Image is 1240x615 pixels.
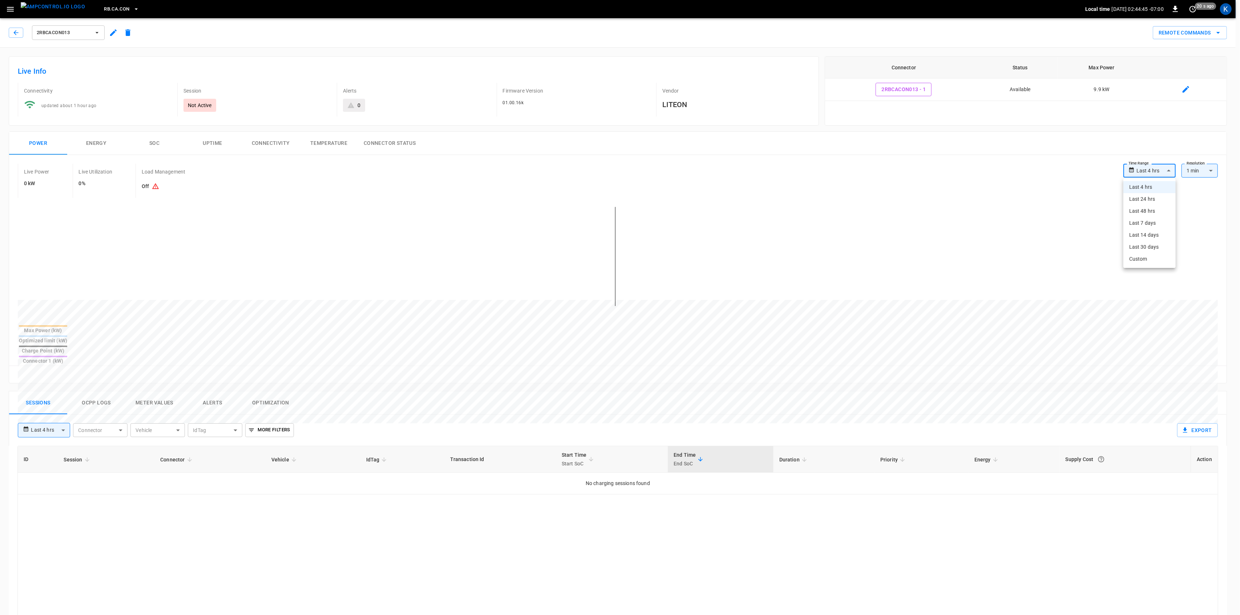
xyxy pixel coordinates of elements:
[1123,253,1176,265] li: Custom
[1123,181,1176,193] li: Last 4 hrs
[1123,217,1176,229] li: Last 7 days
[1123,229,1176,241] li: Last 14 days
[1123,205,1176,217] li: Last 48 hrs
[1123,193,1176,205] li: Last 24 hrs
[1123,241,1176,253] li: Last 30 days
